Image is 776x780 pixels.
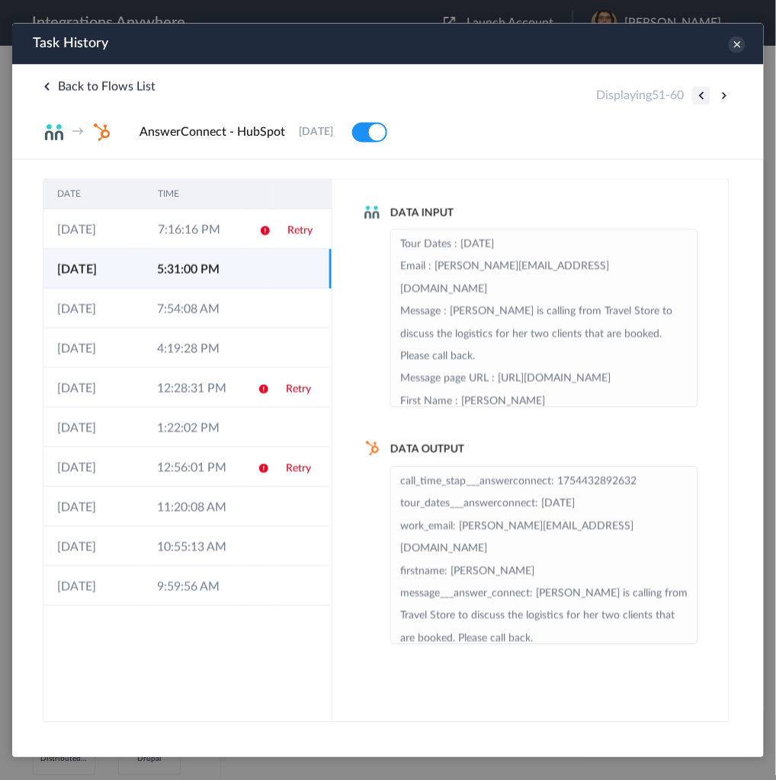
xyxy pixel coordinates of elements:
span: 51 [640,66,654,79]
h4: Displaying - [585,66,672,80]
td: 12:56:01 PM [131,424,231,464]
img: hubspot-logo.svg [351,416,369,434]
td: [DATE] [31,424,131,464]
td: [DATE] [31,345,131,384]
td: 9:59:56 AM [131,543,231,583]
a: Retry [274,361,299,371]
span: Back to Flows List [30,57,143,69]
th: TIME [132,156,232,186]
td: 10:55:13 AM [131,503,231,543]
img: answerconnect-logo.svg [30,98,53,120]
span: [DATE] [287,103,321,116]
td: 7:54:08 AM [131,265,231,305]
h4: Data Input [351,182,686,198]
span: 60 [659,66,672,79]
iframe: To enrich screen reader interactions, please activate Accessibility in Grammarly extension settings [12,23,764,757]
td: [DATE] [31,305,131,345]
td: 1:22:02 PM [131,384,231,424]
a: Retry [275,202,300,213]
li: Tour Dates : [DATE] Email : [PERSON_NAME][EMAIL_ADDRESS][DOMAIN_NAME] Message : [PERSON_NAME] is ... [388,210,676,681]
td: 5:31:00 PM [131,226,231,265]
td: 4:19:28 PM [131,305,231,345]
img: answerconnect-logo.svg [351,180,369,198]
td: [DATE] [31,384,131,424]
td: 7:16:16 PM [132,186,232,226]
td: [DATE] [31,543,131,583]
td: [DATE] [31,464,131,503]
td: 12:28:31 PM [131,345,231,384]
td: 11:20:08 AM [131,464,231,503]
td: [DATE] [31,226,131,265]
td: [DATE] [31,265,131,305]
i: → [59,102,72,114]
h5: AnswerConnect - HubSpot [127,102,273,117]
h4: Data Output [351,419,686,434]
td: [DATE] [31,503,131,543]
td: [DATE] [31,186,132,226]
th: DATE [31,156,132,186]
img: hubspot-logo.svg [78,98,101,120]
a: Retry [274,440,299,451]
